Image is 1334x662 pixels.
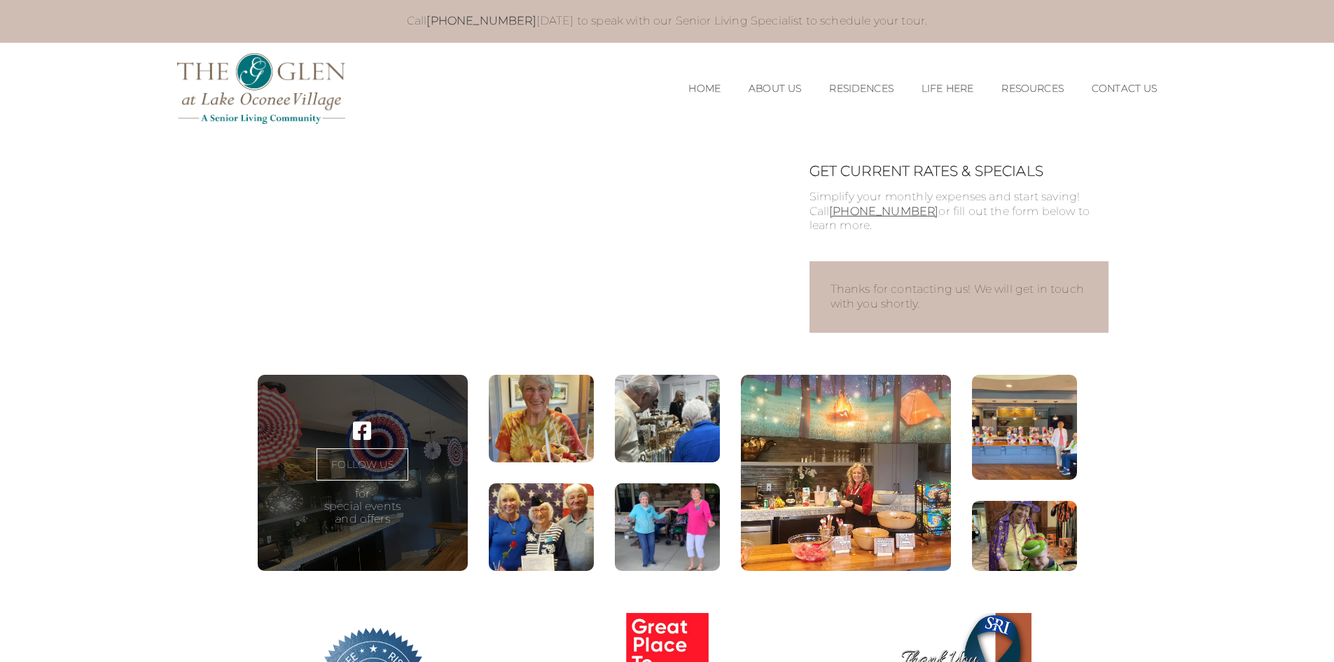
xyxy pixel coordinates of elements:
[191,14,1144,29] p: Call [DATE] to speak with our Senior Living Specialist to schedule your tour.
[810,163,1109,179] h2: GET CURRENT RATES & SPECIALS
[831,282,1088,312] div: Thanks for contacting us! We will get in touch with you shortly.
[810,190,1109,233] p: Simplify your monthly expenses and start saving! Call or fill out the form below to learn more.
[353,420,371,441] a: Visit our ' . $platform_name . ' page
[324,488,401,525] p: for special events and offers
[1092,83,1158,95] a: Contact Us
[688,83,721,95] a: Home
[1001,83,1063,95] a: Resources
[749,83,801,95] a: About Us
[829,83,894,95] a: Residences
[177,53,345,124] img: The Glen Lake Oconee Home
[829,205,938,218] a: [PHONE_NUMBER]
[317,448,408,481] a: FOLLOW US
[922,83,973,95] a: Life Here
[426,14,536,27] a: [PHONE_NUMBER]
